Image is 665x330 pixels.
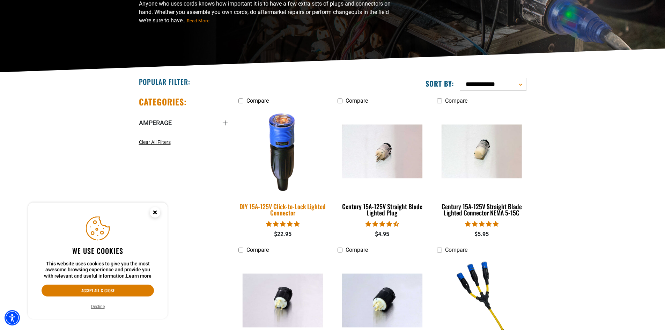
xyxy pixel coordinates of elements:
div: Century 15A-125V Straight Blade Lighted Plug [338,203,427,216]
span: Compare [246,97,269,104]
h2: We use cookies [42,246,154,255]
div: Accessibility Menu [5,310,20,325]
div: DIY 15A-125V Click-to-Lock Lighted Connector [238,203,327,216]
button: Accept all & close [42,285,154,296]
button: Decline [89,303,107,310]
img: Century 15A-125V Straight Blade Lighted Plug [338,124,426,178]
div: $22.95 [238,230,327,239]
label: Sort by: [426,79,454,88]
span: 4.84 stars [266,221,300,227]
div: Century 15A-125V Straight Blade Lighted Connector NEMA 5-15C [437,203,526,216]
p: This website uses cookies to give you the most awesome browsing experience and provide you with r... [42,261,154,279]
img: Century 30A-250V Twistlock Plug, NEMA L15-30P [338,274,426,328]
span: Read More [187,18,209,23]
a: This website uses cookies to give you the most awesome browsing experience and provide you with r... [126,273,152,279]
h2: Categories: [139,96,187,107]
div: $4.95 [338,230,427,239]
span: Clear All Filters [139,139,171,145]
a: DIY 15A-125V Click-to-Lock Lighted Connector DIY 15A-125V Click-to-Lock Lighted Connector [238,108,327,220]
span: Compare [445,247,467,253]
h2: Popular Filter: [139,77,190,86]
span: Amperage [139,119,172,127]
img: Century 15A-125V Straight Blade Lighted Connector NEMA 5-15C [438,124,526,178]
span: Compare [246,247,269,253]
div: $5.95 [437,230,526,239]
a: Century 15A-125V Straight Blade Lighted Connector NEMA 5-15C Century 15A-125V Straight Blade Ligh... [437,108,526,220]
img: Century 30A-250V Twistlock Plug NEMA L6-30P [239,274,327,328]
span: Compare [346,97,368,104]
span: Compare [346,247,368,253]
a: Clear All Filters [139,139,173,146]
summary: Amperage [139,113,228,132]
span: Compare [445,97,467,104]
a: Century 15A-125V Straight Blade Lighted Plug Century 15A-125V Straight Blade Lighted Plug [338,108,427,220]
span: 5.00 stars [465,221,498,227]
aside: Cookie Consent [28,203,168,319]
span: 4.38 stars [365,221,399,227]
img: DIY 15A-125V Click-to-Lock Lighted Connector [234,107,332,196]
